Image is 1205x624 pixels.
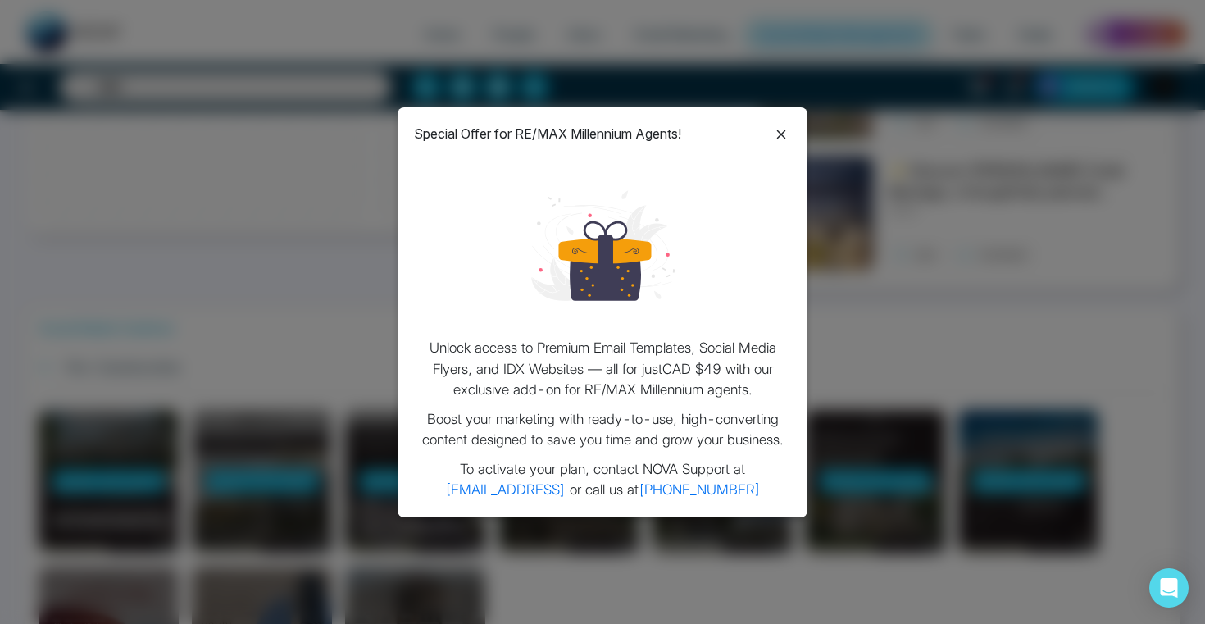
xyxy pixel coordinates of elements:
p: To activate your plan, contact NOVA Support at or call us at [414,459,791,501]
p: Unlock access to Premium Email Templates, Social Media Flyers, and IDX Websites — all for just CA... [414,338,791,401]
div: Open Intercom Messenger [1149,568,1189,608]
a: [PHONE_NUMBER] [639,481,761,498]
a: [EMAIL_ADDRESS] [445,481,566,498]
p: Special Offer for RE/MAX Millennium Agents! [414,124,681,143]
img: loading [531,174,675,317]
p: Boost your marketing with ready-to-use, high-converting content designed to save you time and gro... [414,409,791,451]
